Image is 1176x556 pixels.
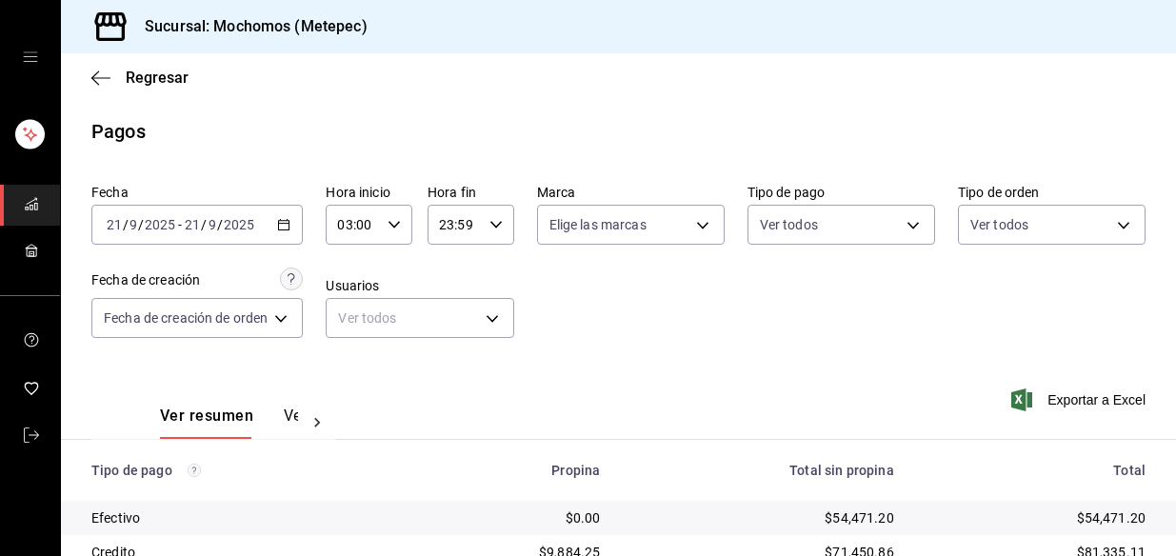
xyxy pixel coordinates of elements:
[188,464,201,477] svg: Los pagos realizados con Pay y otras terminales son montos brutos.
[223,217,255,232] input: ----
[184,217,201,232] input: --
[144,217,176,232] input: ----
[106,217,123,232] input: --
[91,463,384,478] div: Tipo de pago
[747,186,935,199] label: Tipo de pago
[970,215,1028,234] span: Ver todos
[1015,388,1146,411] button: Exportar a Excel
[326,186,412,199] label: Hora inicio
[958,186,1146,199] label: Tipo de orden
[91,117,146,146] div: Pagos
[126,69,189,87] span: Regresar
[123,217,129,232] span: /
[630,508,893,527] div: $54,471.20
[160,407,253,439] button: Ver resumen
[178,217,182,232] span: -
[414,508,601,527] div: $0.00
[925,508,1146,527] div: $54,471.20
[208,217,217,232] input: --
[284,407,355,439] button: Ver pagos
[91,270,200,290] div: Fecha de creación
[138,217,144,232] span: /
[925,463,1146,478] div: Total
[91,508,384,527] div: Efectivo
[414,463,601,478] div: Propina
[201,217,207,232] span: /
[91,186,303,199] label: Fecha
[760,215,818,234] span: Ver todos
[630,463,893,478] div: Total sin propina
[129,217,138,232] input: --
[130,15,368,38] h3: Sucursal: Mochomos (Metepec)
[428,186,514,199] label: Hora fin
[104,308,268,328] span: Fecha de creación de orden
[326,298,513,338] div: Ver todos
[537,186,725,199] label: Marca
[549,215,647,234] span: Elige las marcas
[91,69,189,87] button: Regresar
[160,407,298,439] div: navigation tabs
[217,217,223,232] span: /
[23,50,38,65] button: open drawer
[326,279,513,292] label: Usuarios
